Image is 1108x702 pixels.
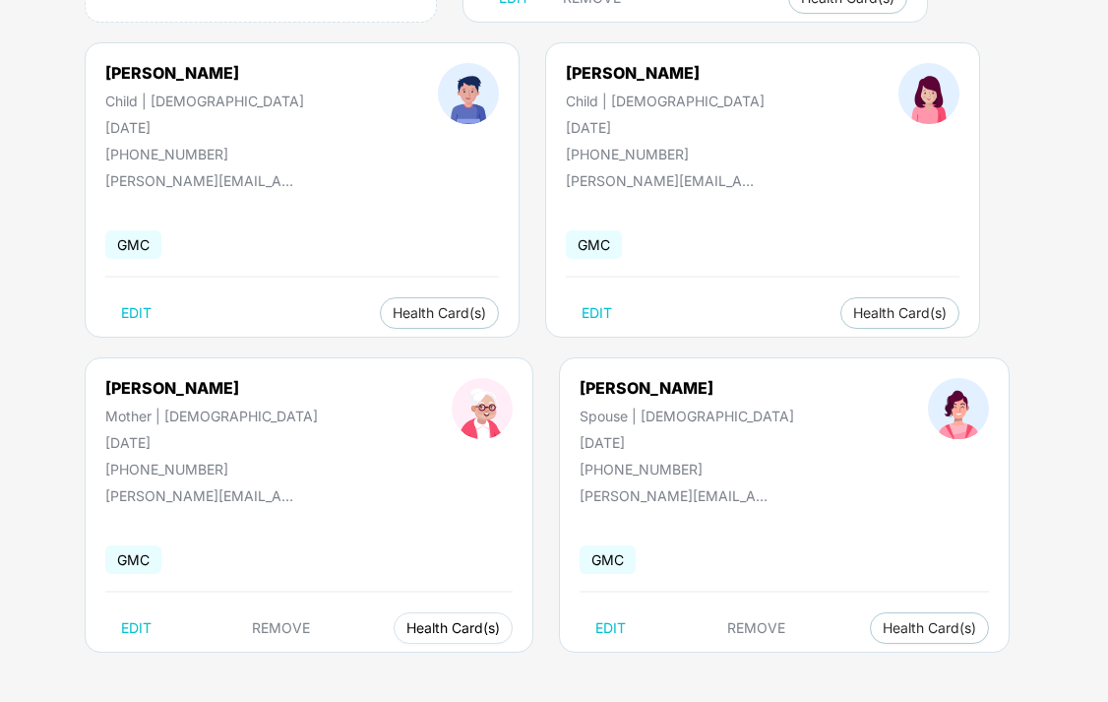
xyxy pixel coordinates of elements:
span: EDIT [121,620,152,636]
button: EDIT [580,612,642,644]
div: [PHONE_NUMBER] [105,461,318,478]
div: [PERSON_NAME][EMAIL_ADDRESS][DOMAIN_NAME] [105,172,302,189]
span: GMC [580,545,636,574]
div: Child | [DEMOGRAPHIC_DATA] [566,93,765,109]
div: Spouse | [DEMOGRAPHIC_DATA] [580,408,794,424]
div: [PERSON_NAME] [105,378,318,398]
img: profileImage [438,63,499,124]
div: [PHONE_NUMBER] [105,146,304,162]
div: [PERSON_NAME][EMAIL_ADDRESS][DOMAIN_NAME] [105,487,302,504]
div: [PERSON_NAME] [566,63,765,83]
button: Health Card(s) [840,297,959,329]
span: REMOVE [252,620,310,636]
div: [DATE] [566,119,765,136]
div: [DATE] [105,434,318,451]
span: Health Card(s) [393,308,486,318]
img: profileImage [898,63,959,124]
div: [PERSON_NAME] [105,63,304,83]
div: [DATE] [105,119,304,136]
div: [PERSON_NAME][EMAIL_ADDRESS][DOMAIN_NAME] [566,172,763,189]
div: [PHONE_NUMBER] [566,146,765,162]
img: profileImage [452,378,513,439]
div: [PERSON_NAME] [580,378,794,398]
button: Health Card(s) [380,297,499,329]
button: Health Card(s) [870,612,989,644]
span: Health Card(s) [406,623,500,633]
button: Health Card(s) [394,612,513,644]
span: GMC [105,545,161,574]
span: EDIT [121,305,152,321]
button: EDIT [105,297,167,329]
button: REMOVE [711,612,801,644]
span: GMC [105,230,161,259]
span: REMOVE [727,620,785,636]
div: [PERSON_NAME][EMAIL_ADDRESS][DOMAIN_NAME] [580,487,776,504]
span: Health Card(s) [883,623,976,633]
img: profileImage [928,378,989,439]
div: [PHONE_NUMBER] [580,461,794,478]
button: REMOVE [236,612,326,644]
span: EDIT [582,305,612,321]
div: Mother | [DEMOGRAPHIC_DATA] [105,408,318,424]
span: Health Card(s) [853,308,947,318]
span: GMC [566,230,622,259]
span: EDIT [595,620,626,636]
button: EDIT [566,297,628,329]
button: EDIT [105,612,167,644]
div: [DATE] [580,434,794,451]
div: Child | [DEMOGRAPHIC_DATA] [105,93,304,109]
